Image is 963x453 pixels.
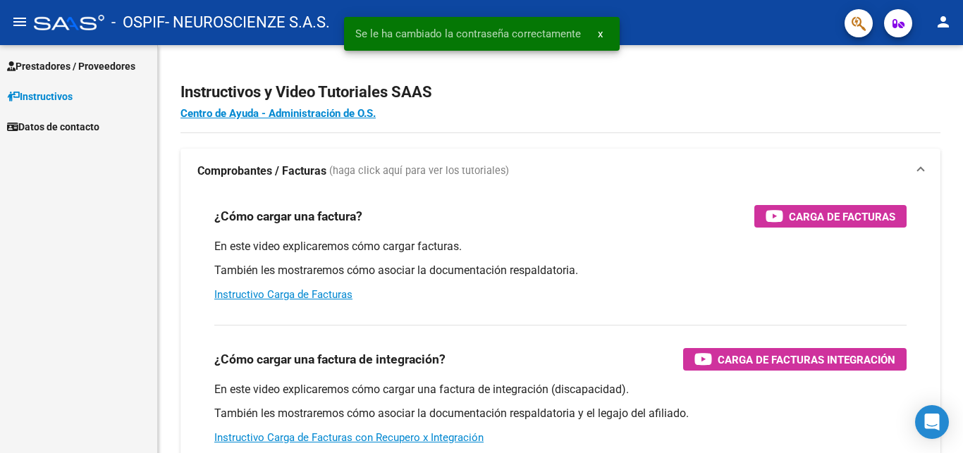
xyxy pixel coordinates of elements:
[718,351,895,368] span: Carga de Facturas Integración
[165,7,330,38] span: - NEUROSCIENZE S.A.S.
[214,288,352,301] a: Instructivo Carga de Facturas
[789,208,895,225] span: Carga de Facturas
[214,263,907,278] p: También les mostraremos cómo asociar la documentación respaldatoria.
[214,349,446,369] h3: ¿Cómo cargar una factura de integración?
[214,206,362,226] h3: ¿Cómo cargar una factura?
[935,13,952,30] mat-icon: person
[214,239,907,254] p: En este video explicaremos cómo cargar facturas.
[598,27,603,40] span: x
[180,79,940,106] h2: Instructivos y Video Tutoriales SAAS
[214,406,907,421] p: También les mostraremos cómo asociar la documentación respaldatoria y el legajo del afiliado.
[11,13,28,30] mat-icon: menu
[915,405,949,439] div: Open Intercom Messenger
[180,107,376,120] a: Centro de Ayuda - Administración de O.S.
[180,149,940,194] mat-expansion-panel-header: Comprobantes / Facturas (haga click aquí para ver los tutoriales)
[329,163,509,179] span: (haga click aquí para ver los tutoriales)
[214,431,484,444] a: Instructivo Carga de Facturas con Recupero x Integración
[7,89,73,104] span: Instructivos
[355,27,581,41] span: Se le ha cambiado la contraseña correctamente
[754,205,907,228] button: Carga de Facturas
[197,163,326,179] strong: Comprobantes / Facturas
[214,382,907,397] p: En este video explicaremos cómo cargar una factura de integración (discapacidad).
[7,119,99,135] span: Datos de contacto
[111,7,165,38] span: - OSPIF
[683,348,907,371] button: Carga de Facturas Integración
[7,58,135,74] span: Prestadores / Proveedores
[587,21,614,46] button: x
